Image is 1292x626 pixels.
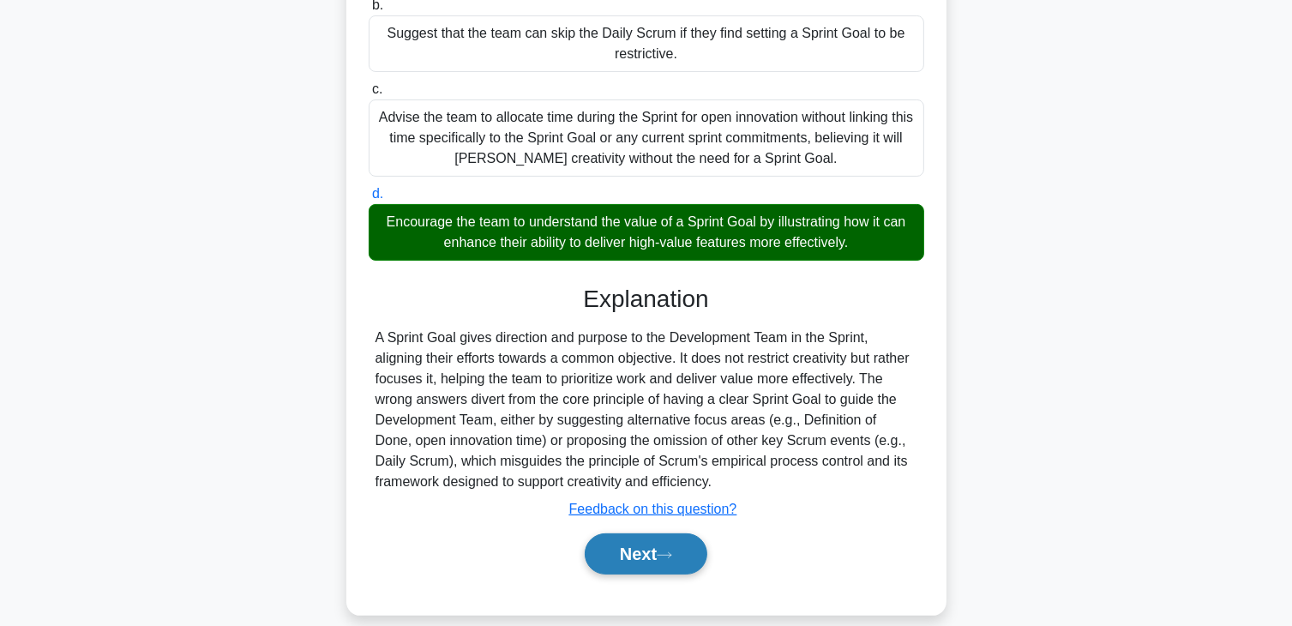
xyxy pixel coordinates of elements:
[379,285,914,314] h3: Explanation
[369,204,924,261] div: Encourage the team to understand the value of a Sprint Goal by illustrating how it can enhance th...
[585,533,707,575] button: Next
[372,81,382,96] span: c.
[569,502,737,516] a: Feedback on this question?
[372,186,383,201] span: d.
[369,99,924,177] div: Advise the team to allocate time during the Sprint for open innovation without linking this time ...
[376,328,917,492] div: A Sprint Goal gives direction and purpose to the Development Team in the Sprint, aligning their e...
[369,15,924,72] div: Suggest that the team can skip the Daily Scrum if they find setting a Sprint Goal to be restrictive.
